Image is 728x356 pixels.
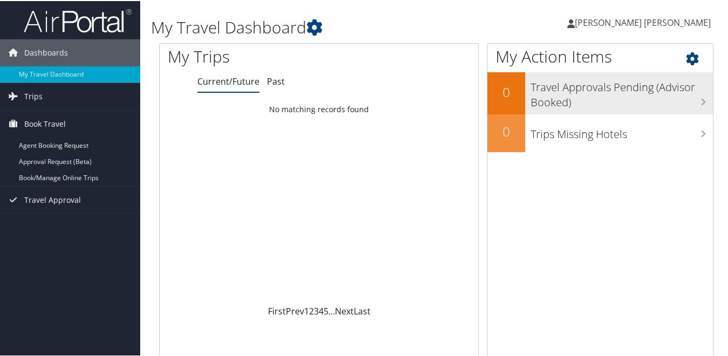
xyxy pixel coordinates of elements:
a: 4 [319,304,324,316]
a: 2 [309,304,314,316]
h2: 0 [487,82,525,100]
a: 1 [304,304,309,316]
a: Current/Future [197,74,259,86]
span: Trips [24,82,43,109]
td: No matching records found [160,99,478,118]
h1: My Action Items [487,44,713,67]
a: First [268,304,286,316]
a: Past [267,74,285,86]
h3: Trips Missing Hotels [531,120,713,141]
h1: My Trips [168,44,338,67]
a: 3 [314,304,319,316]
span: Book Travel [24,109,66,136]
span: Dashboards [24,38,68,65]
a: 0Trips Missing Hotels [487,113,713,151]
a: Prev [286,304,304,316]
h2: 0 [487,121,525,140]
a: Next [335,304,354,316]
span: … [328,304,335,316]
a: 5 [324,304,328,316]
h1: My Travel Dashboard [151,15,531,38]
h3: Travel Approvals Pending (Advisor Booked) [531,73,713,109]
span: [PERSON_NAME] [PERSON_NAME] [575,16,711,28]
a: Last [354,304,370,316]
a: 0Travel Approvals Pending (Advisor Booked) [487,71,713,113]
span: Travel Approval [24,186,81,213]
img: airportal-logo.png [24,7,132,32]
a: [PERSON_NAME] [PERSON_NAME] [567,5,722,38]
